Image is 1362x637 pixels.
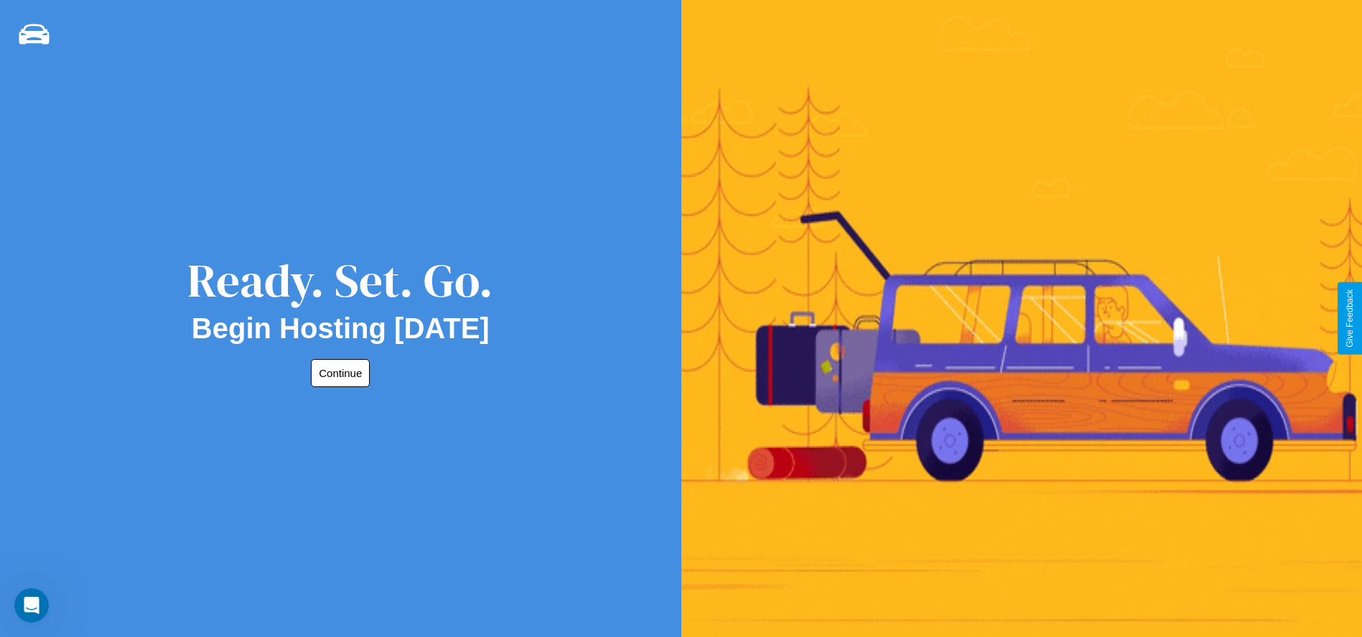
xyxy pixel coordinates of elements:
button: Continue [311,359,370,387]
div: Ready. Set. Go. [187,248,493,312]
h2: Begin Hosting [DATE] [192,312,490,345]
div: Give Feedback [1345,289,1355,348]
iframe: Intercom live chat [14,588,49,623]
